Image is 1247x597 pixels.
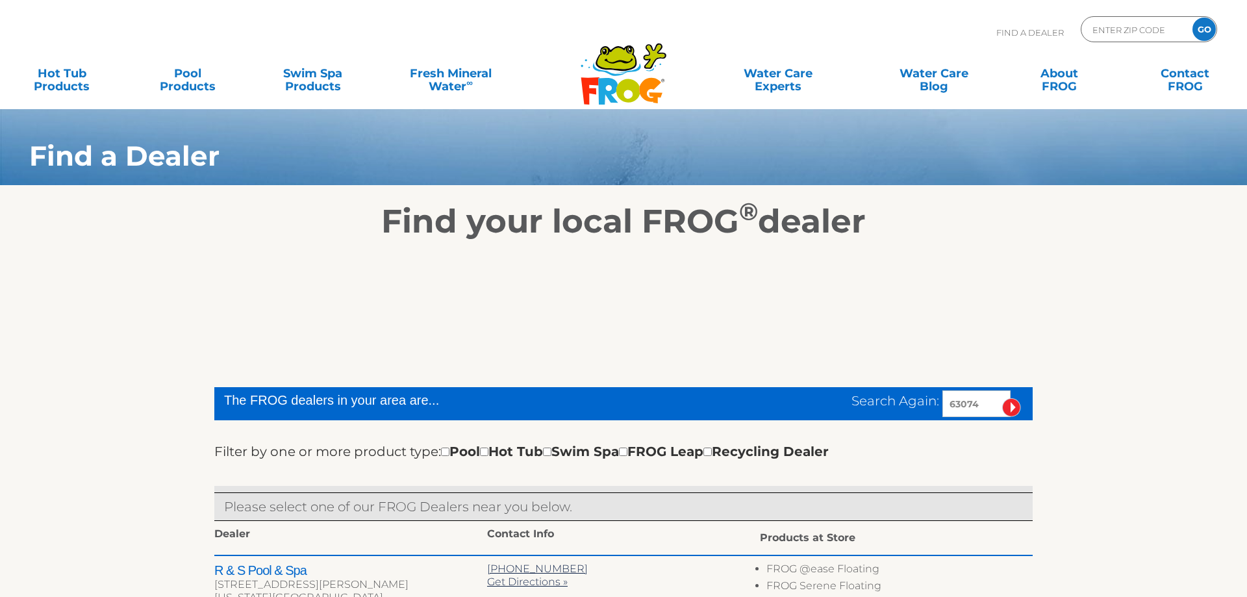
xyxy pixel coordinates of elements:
a: Get Directions » [487,576,568,588]
input: GO [1192,18,1216,41]
a: Water CareExperts [698,60,857,86]
span: Search Again: [851,393,939,409]
a: PoolProducts [138,60,236,86]
li: FROG @ease Floating [766,563,1033,579]
div: Pool Hot Tub Swim Spa FROG Leap Recycling Dealer [441,441,829,462]
img: Frog Products Logo [573,26,674,105]
label: Filter by one or more product type: [214,441,441,462]
a: AboutFROG [1011,60,1108,86]
h2: Find your local FROG dealer [10,202,1237,241]
div: The FROG dealers in your area are... [224,390,628,410]
a: Hot TubProducts [13,60,110,86]
sup: ∞ [466,77,473,88]
a: [PHONE_NUMBER] [487,563,588,575]
h2: R & S Pool & Spa [214,563,487,578]
input: Submit [1002,398,1021,417]
a: Swim SpaProducts [264,60,362,86]
p: Please select one of our FROG Dealers near you below. [224,496,1023,517]
a: Fresh MineralWater∞ [390,60,512,86]
a: ContactFROG [1137,60,1234,86]
div: Products at Store [760,527,1033,548]
li: FROG Serene Floating [766,579,1033,596]
div: [STREET_ADDRESS][PERSON_NAME] [214,578,487,591]
div: Dealer [214,527,487,544]
h1: Find a Dealer [29,140,1115,171]
sup: ® [739,197,758,226]
div: Contact Info [487,527,760,544]
p: Find A Dealer [996,16,1064,49]
a: Water CareBlog [885,60,983,86]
